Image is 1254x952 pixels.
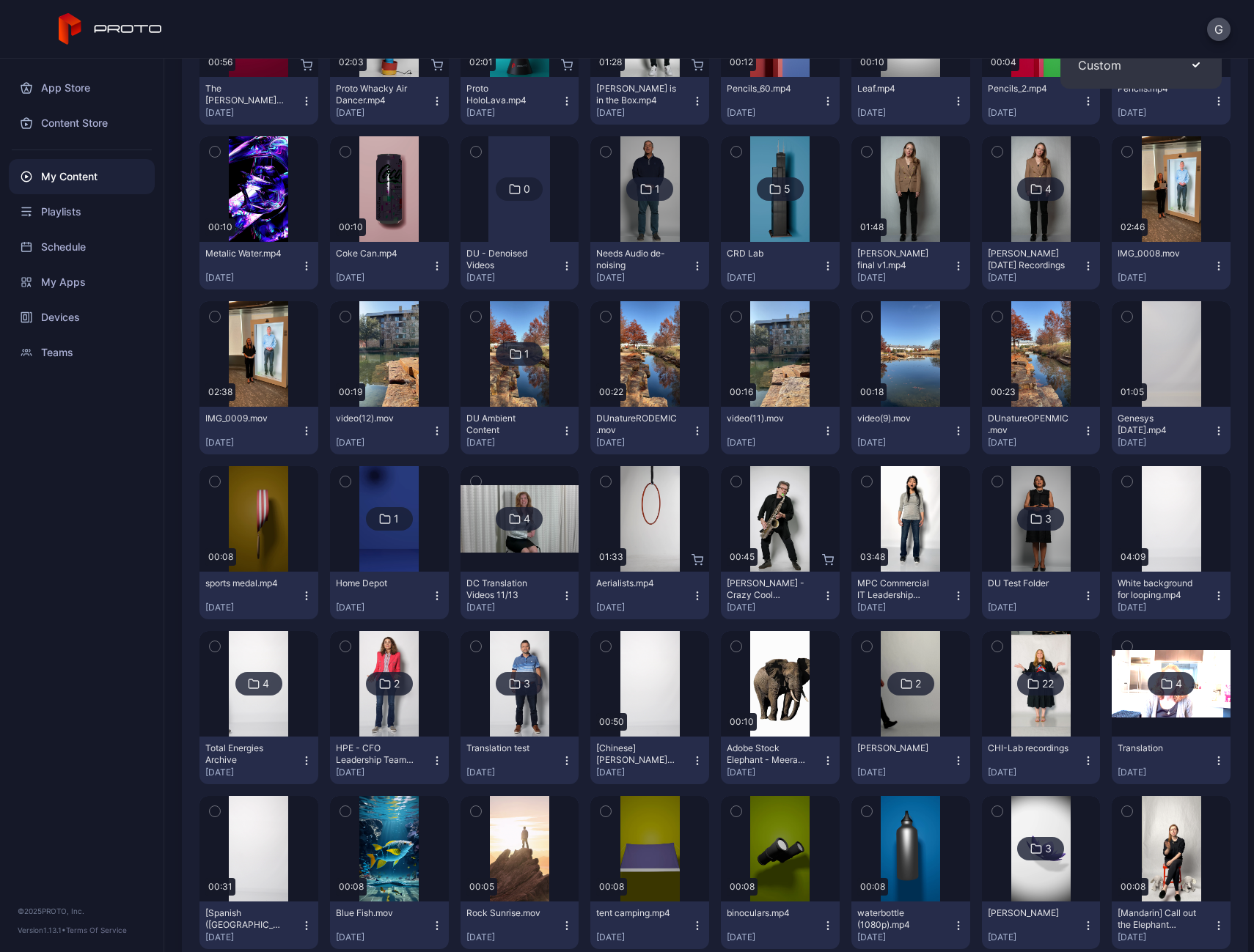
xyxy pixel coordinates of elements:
button: video(9).mov[DATE] [851,407,970,454]
div: video(11).mov [727,413,807,424]
div: [DATE] [988,767,1083,778]
div: Pencils.mp4 [1118,83,1198,95]
div: 4 [1176,677,1182,690]
div: 0 [524,182,530,196]
div: Total Energies Archive [205,742,286,766]
div: [DATE] [727,107,822,119]
button: video(11).mov[DATE] [721,407,840,454]
div: MPC Commercial IT Leadership Strategy Lab_Final.mp4 [857,578,938,601]
div: [DATE] [988,272,1083,284]
button: DU Test Folder[DATE] [982,572,1101,619]
div: [DATE] [336,107,431,119]
button: [PERSON_NAME][DATE] [982,901,1101,949]
button: [Mandarin] Call out the Elephant [PERSON_NAME][DATE] [1112,901,1231,949]
div: 1 [524,347,529,361]
button: HPE - CFO Leadership Team Breakthrough Lab[DATE] [330,737,449,784]
button: Pencils_2.mp4[DATE] [982,77,1101,125]
div: [DATE] [466,107,562,119]
div: [DATE] [857,107,953,119]
button: [PERSON_NAME] is in the Box.mp4[DATE] [590,77,709,125]
div: Rock Sunrise.mov [466,907,547,919]
div: Howie Mandel is in the Box.mp4 [596,83,677,106]
div: [DATE] [1118,767,1213,778]
div: binoculars.mp4 [727,907,807,919]
a: Playlists [9,194,155,229]
button: Proto Whacky Air Dancer.mp4[DATE] [330,77,449,125]
div: [DATE] [857,931,953,943]
span: Version 1.13.1 • [18,926,66,934]
div: [DATE] [727,931,822,943]
button: DUnatureRODEMIC.mov[DATE] [590,407,709,454]
button: Rock Sunrise.mov[DATE] [461,901,579,949]
div: 4 [1045,182,1052,196]
div: CHI-Lab recordings [988,742,1068,754]
button: The [PERSON_NAME] [PERSON_NAME].mp4[DATE] [199,77,318,125]
div: Blue Fish.mov [336,907,417,919]
button: Proto HoloLava.mp4[DATE] [461,77,579,125]
button: Home Depot[DATE] [330,572,449,619]
div: [DATE] [988,437,1083,449]
div: [Chinese] Dante A.I. Intro [596,742,677,766]
div: 4 [263,677,269,690]
div: [DATE] [596,931,692,943]
div: Teams [9,335,155,370]
div: Adobe Stock Elephant - Meera Test.mp4 [727,742,807,766]
button: DU Ambient Content[DATE] [461,407,579,454]
button: IMG_0009.mov[DATE] [199,407,318,454]
div: Translation test [466,742,547,754]
div: Pencils_2.mp4 [988,83,1068,95]
div: [Spanish (Argentina)] Proto AV Sync Test.MP4 [205,907,286,931]
div: IMG_0009.mov [205,413,286,424]
div: 4 [524,512,530,525]
div: video(9).mov [857,413,938,424]
button: [PERSON_NAME] final v1.mp4[DATE] [851,242,970,289]
a: My Apps [9,265,155,300]
div: [DATE] [727,272,822,284]
div: Leaf.mp4 [857,83,938,95]
div: White background for looping.mp4 [1118,578,1198,601]
button: DC Translation Videos 11/13[DATE] [461,572,579,619]
div: 3 [1045,512,1052,525]
button: Aerialists.mp4[DATE] [590,572,709,619]
a: Terms Of Service [66,926,127,934]
div: Pencils_60.mp4 [727,83,807,95]
a: App Store [9,70,155,106]
div: [DATE] [336,602,431,613]
div: [DATE] [336,437,431,449]
div: DUnatureOPENMIC.mov [988,413,1068,436]
button: tent camping.mp4[DATE] [590,901,709,949]
div: My Content [9,159,155,194]
div: Home Depot [336,578,417,589]
div: [DATE] [1118,931,1213,943]
button: sports medal.mp4[DATE] [199,572,318,619]
div: [DATE] [988,602,1083,613]
button: Translation[DATE] [1112,737,1231,784]
button: Blue Fish.mov[DATE] [330,901,449,949]
div: [DATE] [466,767,562,778]
div: [DATE] [466,602,562,613]
div: [DATE] [466,931,562,943]
div: [DATE] [596,437,692,449]
div: DC Translation Videos 11/13 [466,578,547,601]
div: [DATE] [205,602,301,613]
div: [DATE] [466,272,562,284]
button: Adobe Stock Elephant - Meera Test.mp4[DATE] [721,737,840,784]
div: [DATE] [727,767,822,778]
button: Metalic Water.mp4[DATE] [199,242,318,289]
div: [DATE] [1118,272,1213,284]
div: The Mona Lisa.mp4 [205,83,286,106]
div: Jane final v1.mp4 [857,248,938,271]
div: HPE - CFO Leadership Team Breakthrough Lab [336,742,417,766]
div: 2 [915,677,921,690]
div: 3 [524,677,530,690]
div: [DATE] [205,107,301,119]
div: Needs Audio de-noising [596,248,677,271]
div: Devices [9,300,155,335]
div: DUnatureRODEMIC.mov [596,413,677,436]
div: Proto Whacky Air Dancer.mp4 [336,83,417,106]
div: [DATE] [596,272,692,284]
div: Proto HoloLava.mp4 [466,83,547,106]
div: [DATE] [205,931,301,943]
